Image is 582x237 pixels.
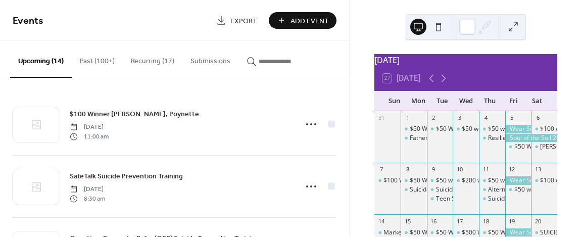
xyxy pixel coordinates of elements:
[70,185,105,194] span: [DATE]
[377,114,385,122] div: 31
[531,176,557,185] div: $100 winner Anna Kopitzke
[427,195,453,203] div: Teen Suicide Loss Support Group - Dubuque IA
[531,228,557,237] div: SUICIDE AWARENESS COLOR RUN/WALK
[430,166,438,173] div: 9
[430,114,438,122] div: 2
[453,176,479,185] div: $200 winner, Sameena Quinn
[269,12,336,29] button: Add Event
[505,143,531,151] div: $50 Winner Rebecca Becker
[482,114,490,122] div: 4
[410,134,541,143] div: Fathers in Focus Conference 2025 Registration
[374,54,557,66] div: [DATE]
[456,217,463,225] div: 17
[410,125,491,133] div: $50 Winner [PERSON_NAME]
[72,41,123,77] button: Past (100+)
[505,134,557,143] div: Soul of the Soil 2nd Annual Conference
[508,217,516,225] div: 19
[525,91,549,111] div: Sat
[454,91,478,111] div: Wed
[508,114,516,122] div: 5
[436,125,517,133] div: $50 Winner [PERSON_NAME]
[401,228,427,237] div: $50 Winner Mike Davis
[479,176,505,185] div: $50 winner Nicole Einbeck
[377,166,385,173] div: 7
[427,125,453,133] div: $50 Winner Dan Skatrud
[70,123,109,132] span: [DATE]
[427,228,453,237] div: $50 Winner Stacey Hennamen
[456,166,463,173] div: 10
[410,176,491,185] div: $50 WInner [PERSON_NAME]
[534,166,542,173] div: 13
[70,171,183,182] span: SafeTalk Suicide Prevention Training
[230,16,257,26] span: Export
[453,125,479,133] div: $50 winner Jack Golonek
[456,114,463,122] div: 3
[462,176,547,185] div: $200 winner, [PERSON_NAME]
[436,185,552,194] div: Suicide Loss Support Group (SOS)- Virtual
[488,176,568,185] div: $50 winner [PERSON_NAME]
[505,228,531,237] div: Wear Suicide Prevention T-Shirt
[505,185,531,194] div: $50 winner Beth Zimmerman
[70,108,199,120] a: $100 Winner [PERSON_NAME], Poynette
[410,228,491,237] div: $50 Winner [PERSON_NAME]
[209,12,265,29] a: Export
[406,91,430,111] div: Mon
[382,91,406,111] div: Sun
[13,11,43,31] span: Events
[377,217,385,225] div: 14
[401,176,427,185] div: $50 WInner Nancy Anderson
[534,217,542,225] div: 20
[478,91,502,111] div: Thu
[383,176,468,185] div: $100 Winner [PERSON_NAME]
[182,41,238,77] button: Submissions
[505,125,531,133] div: Wear Suicide Prevention T-Shirt
[505,176,531,185] div: Wear Suicide Prevention T-Shirt
[479,185,505,194] div: Alternative to Suicide Support Group-Virtual
[290,16,329,26] span: Add Event
[430,217,438,225] div: 16
[453,228,479,237] div: $500 Winner Paul Yager, Mineral Point
[508,166,516,173] div: 12
[436,228,550,237] div: $50 Winner [PERSON_NAME] Hennamen
[482,166,490,173] div: 11
[401,185,427,194] div: Suicide Loss Support Group
[488,125,568,133] div: $50 winner [PERSON_NAME]
[404,114,411,122] div: 1
[427,185,453,194] div: Suicide Loss Support Group (SOS)- Virtual
[502,91,525,111] div: Fri
[479,195,505,203] div: Suicide Loss Support Group- Dodgeville
[70,194,105,203] span: 8:30 am
[401,125,427,133] div: $50 Winner Dawn Meiss
[430,91,454,111] div: Tue
[70,170,183,182] a: SafeTalk Suicide Prevention Training
[482,217,490,225] div: 18
[401,134,427,143] div: Fathers in Focus Conference 2025 Registration
[404,217,411,225] div: 15
[404,166,411,173] div: 8
[374,176,401,185] div: $100 Winner Brenda Blackford
[531,143,557,151] div: Blake's Tinman Triatholon
[383,228,490,237] div: Market @ St. [PERSON_NAME]'s Dairy
[479,228,505,237] div: $50 Winner David Brandou, WIlton WI
[534,114,542,122] div: 6
[10,41,72,78] button: Upcoming (14)
[410,185,487,194] div: Suicide Loss Support Group
[123,41,182,77] button: Recurring (17)
[427,176,453,185] div: $50 winner Jayden Henneman! Thank you for dontaing back your winnings.
[462,125,542,133] div: $50 winner [PERSON_NAME]
[479,134,505,143] div: Resilient Co-Parenting: Relationship Readiness (Virtual & Free)
[479,125,505,133] div: $50 winner Dan Skatrud
[531,125,557,133] div: $100 winner Brian Gnolfo
[374,228,401,237] div: Market @ St. Isidore's Dairy
[70,109,199,120] span: $100 Winner [PERSON_NAME], Poynette
[70,132,109,141] span: 11:00 am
